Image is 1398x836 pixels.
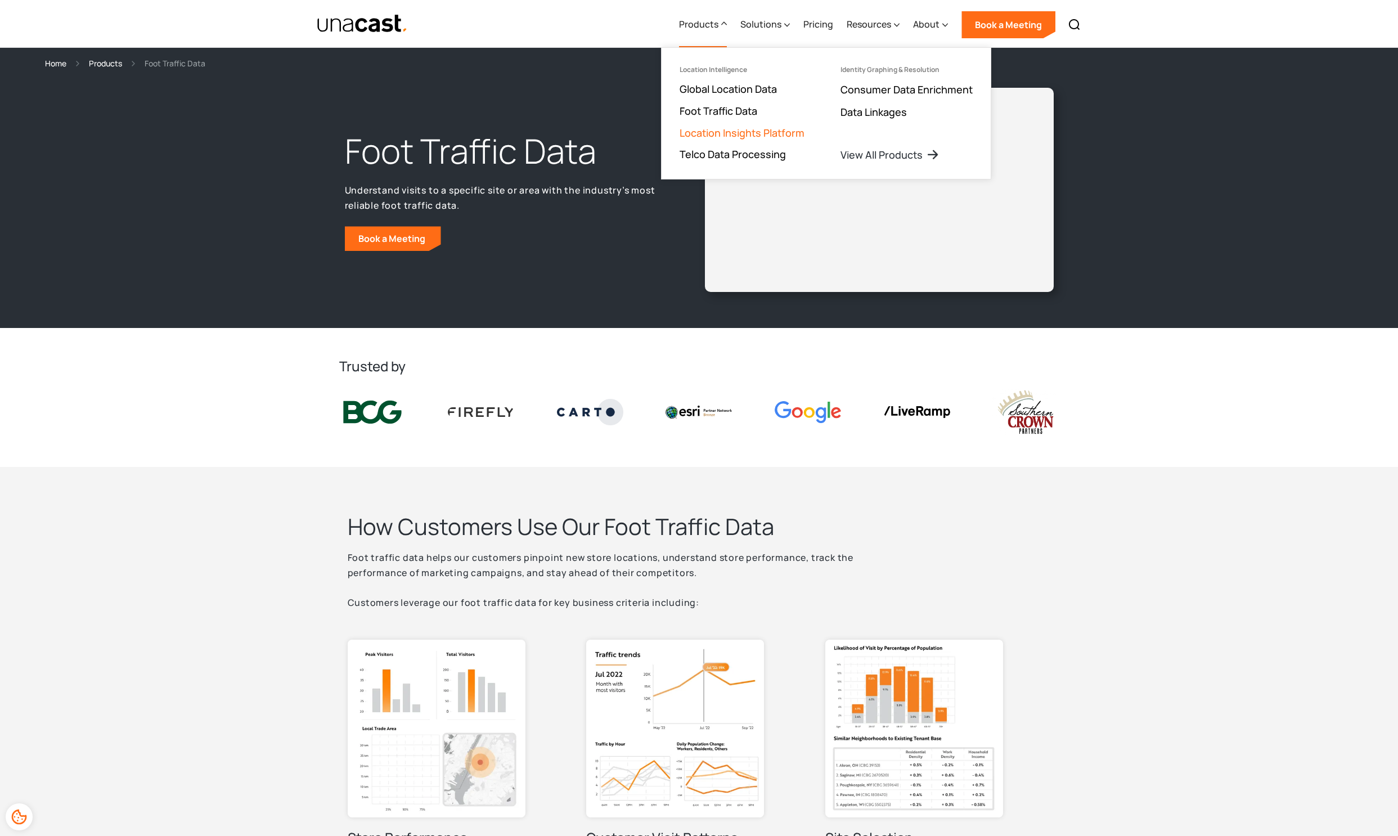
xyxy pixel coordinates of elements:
div: Cookie Preferences [6,803,33,830]
img: BCG logo [339,398,406,426]
div: Resources [847,17,891,31]
a: Location Insights Platform [680,126,804,140]
nav: Products [661,47,991,179]
div: Resources [847,2,900,48]
img: Esri logo [666,406,732,418]
a: View All Products [840,148,940,161]
img: Carto logo [557,399,623,425]
a: Pricing [803,2,833,48]
a: Data Linkages [840,105,907,119]
a: Book a Meeting [961,11,1055,38]
div: About [913,17,940,31]
img: Search icon [1068,18,1081,32]
a: Home [45,57,66,70]
a: Consumer Data Enrichment [840,83,973,96]
p: Understand visits to a specific site or area with the industry’s most reliable foot traffic data. [345,183,663,213]
img: liveramp logo [884,406,950,418]
h2: Trusted by [339,357,1059,375]
img: illustration with Peak Visitors, Total Visitors, and Local Trade Area graphs [348,640,525,817]
a: home [317,14,408,34]
div: Products [679,17,718,31]
img: southern crown logo [992,389,1059,435]
img: illustration with Likelihood of Visit by Percentage of Population and Similar Neighborhoods to Ex... [825,640,1003,817]
a: Foot Traffic Data [680,104,757,118]
div: Foot Traffic Data [145,57,205,70]
img: Firefly Advertising logo [448,407,514,416]
div: Solutions [740,2,790,48]
iframe: Unacast - European Vaccines v2 [714,97,1045,283]
a: Book a Meeting [345,226,441,251]
div: Location Intelligence [680,66,747,74]
div: Identity Graphing & Resolution [840,66,940,74]
img: Unacast text logo [317,14,408,34]
a: Telco Data Processing [680,147,786,161]
h1: Foot Traffic Data [345,129,663,174]
div: About [913,2,948,48]
img: Google logo [775,401,841,423]
div: Products [679,2,727,48]
p: Foot traffic data helps our customers pinpoint new store locations, understand store performance,... [348,550,910,610]
img: illustration with Traffic trends graphs [586,640,764,817]
a: Global Location Data [680,82,777,96]
h2: How Customers Use Our Foot Traffic Data [348,512,910,541]
div: Solutions [740,17,781,31]
a: Products [89,57,122,70]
